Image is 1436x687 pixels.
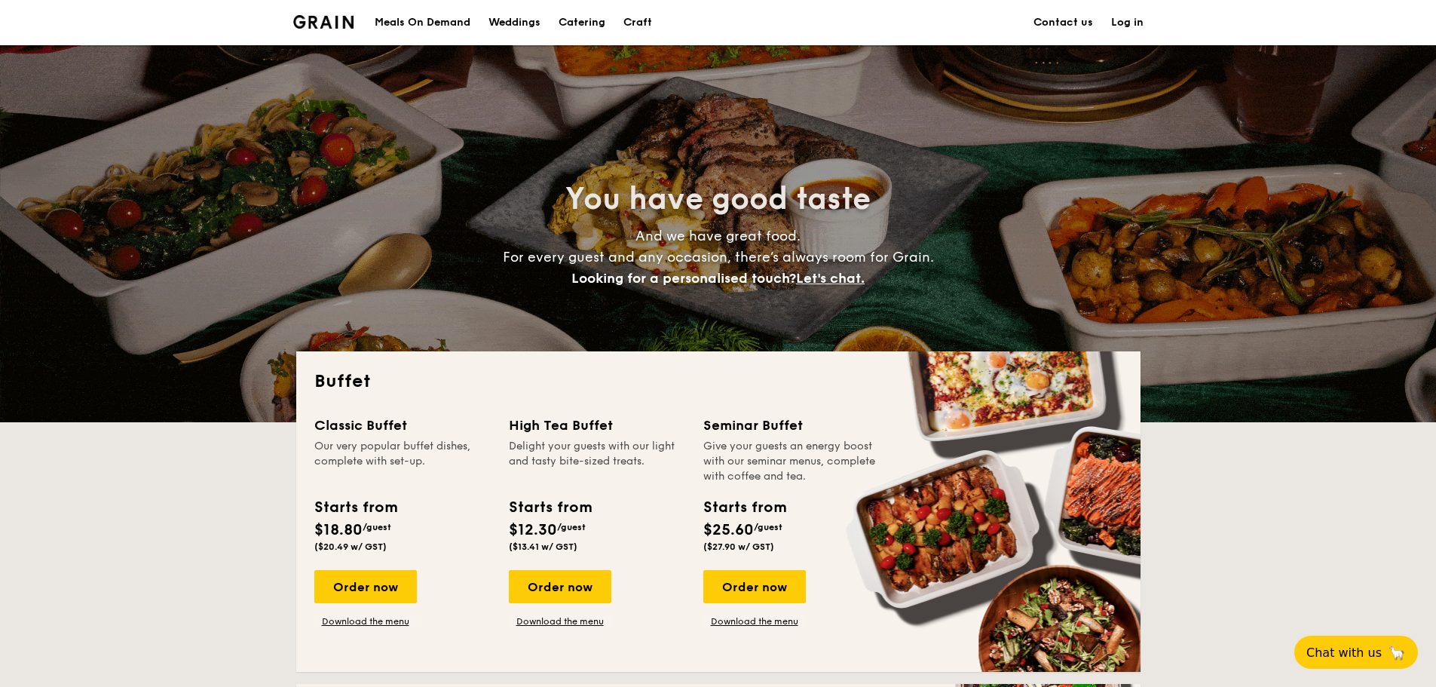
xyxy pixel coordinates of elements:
[509,615,611,627] a: Download the menu
[754,522,782,532] span: /guest
[314,615,417,627] a: Download the menu
[796,270,865,287] span: Let's chat.
[509,570,611,603] div: Order now
[1388,644,1406,661] span: 🦙
[703,541,774,552] span: ($27.90 w/ GST)
[314,415,491,436] div: Classic Buffet
[557,522,586,532] span: /guest
[703,439,880,484] div: Give your guests an energy boost with our seminar menus, complete with coffee and tea.
[509,521,557,539] span: $12.30
[703,521,754,539] span: $25.60
[293,15,354,29] a: Logotype
[703,570,806,603] div: Order now
[703,496,785,519] div: Starts from
[509,496,591,519] div: Starts from
[314,496,397,519] div: Starts from
[314,570,417,603] div: Order now
[1306,646,1382,660] span: Chat with us
[314,370,1122,394] h2: Buffet
[363,522,391,532] span: /guest
[703,415,880,436] div: Seminar Buffet
[1294,636,1418,669] button: Chat with us🦙
[509,541,577,552] span: ($13.41 w/ GST)
[509,439,685,484] div: Delight your guests with our light and tasty bite-sized treats.
[314,541,387,552] span: ($20.49 w/ GST)
[509,415,685,436] div: High Tea Buffet
[293,15,354,29] img: Grain
[703,615,806,627] a: Download the menu
[314,521,363,539] span: $18.80
[314,439,491,484] div: Our very popular buffet dishes, complete with set-up.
